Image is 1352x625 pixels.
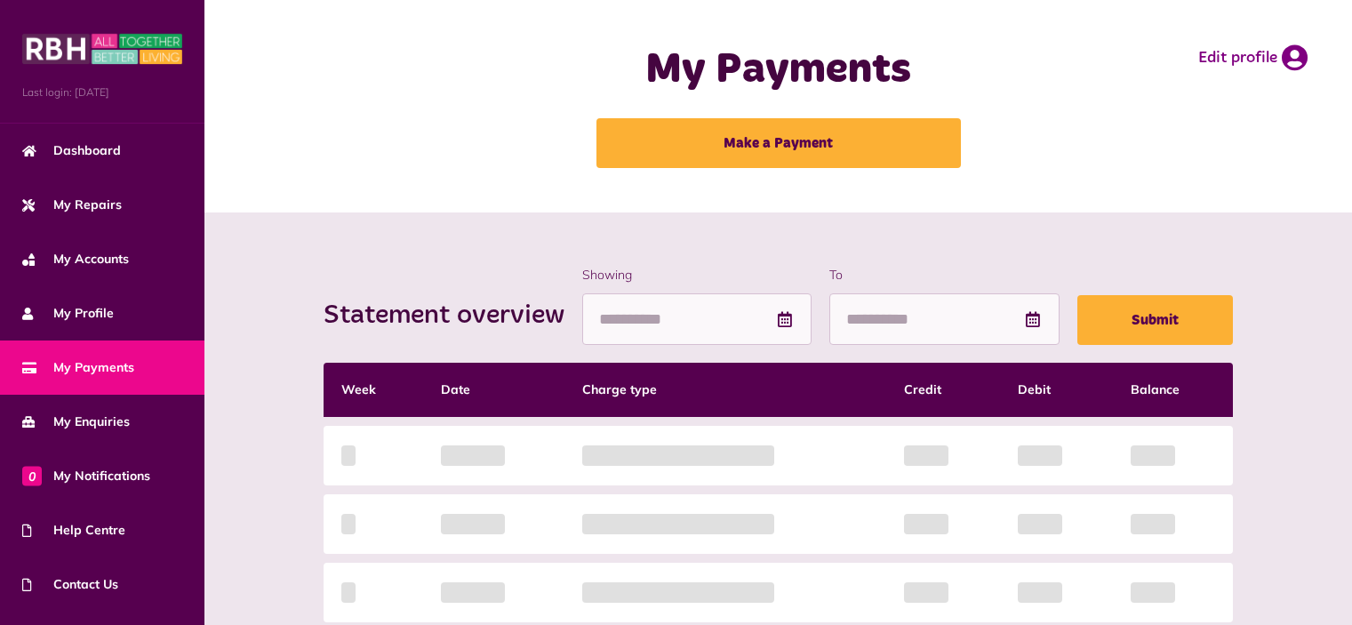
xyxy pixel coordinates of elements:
[22,196,122,214] span: My Repairs
[1198,44,1308,71] a: Edit profile
[22,358,134,377] span: My Payments
[596,118,961,168] a: Make a Payment
[22,304,114,323] span: My Profile
[22,575,118,594] span: Contact Us
[22,521,125,540] span: Help Centre
[22,413,130,431] span: My Enquiries
[22,141,121,160] span: Dashboard
[22,467,150,485] span: My Notifications
[22,466,42,485] span: 0
[22,250,129,268] span: My Accounts
[22,84,182,100] span: Last login: [DATE]
[509,44,1048,96] h1: My Payments
[22,31,182,67] img: MyRBH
